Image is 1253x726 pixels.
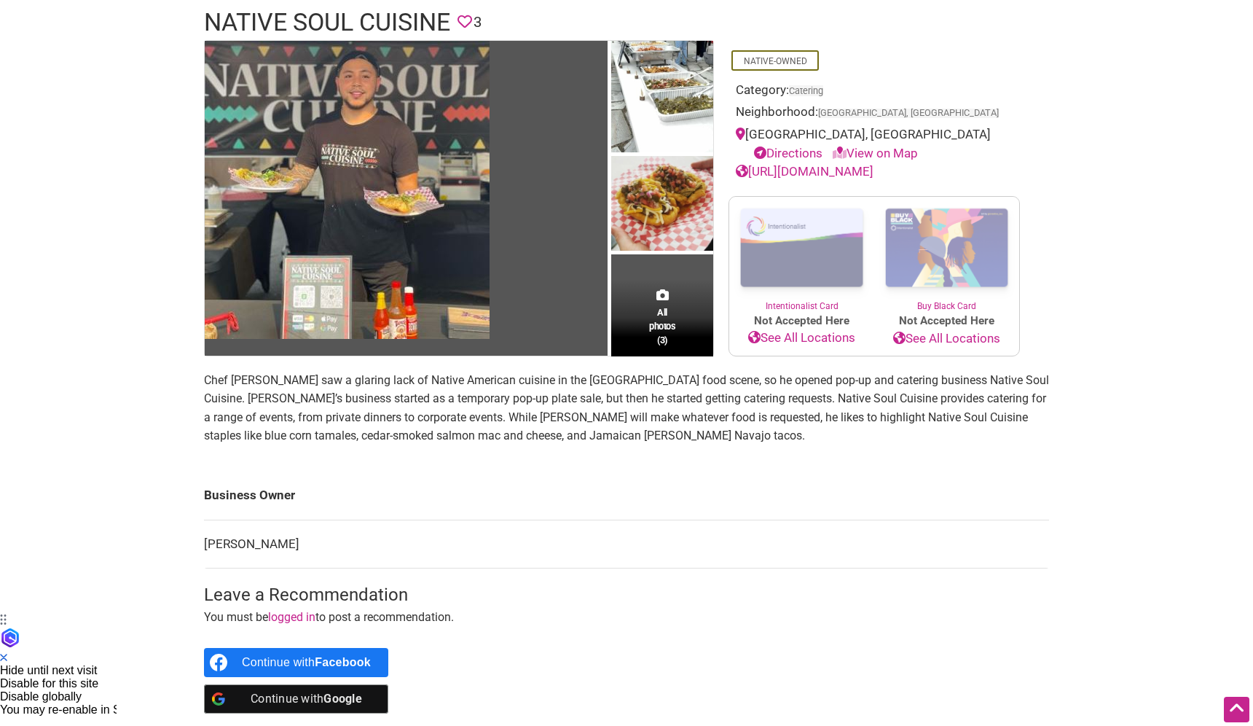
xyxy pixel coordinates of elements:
a: See All Locations [874,329,1019,348]
span: 3 [474,11,482,34]
div: Continue with [242,648,371,677]
h1: Native Soul Cuisine [204,5,450,40]
b: Google [323,692,362,706]
div: Neighborhood: [736,103,1013,125]
img: Native Soul Cuisine [205,41,490,339]
a: [URL][DOMAIN_NAME] [736,164,873,179]
a: Native-Owned [744,56,807,66]
a: Buy Black Card [874,197,1019,313]
b: Facebook [315,656,371,668]
img: Native Soul Cuisine [611,41,713,157]
img: Native Soul Cuisine [611,156,713,254]
a: See All Locations [729,329,874,348]
a: Directions [754,146,822,160]
a: Continue with <b>Google</b> [204,684,388,714]
div: Scroll Back to Top [1224,697,1249,722]
span: Not Accepted Here [729,313,874,329]
a: View on Map [833,146,918,160]
p: Chef [PERSON_NAME] saw a glaring lack of Native American cuisine in the [GEOGRAPHIC_DATA] food sc... [204,371,1049,445]
td: Business Owner [204,472,1049,520]
div: Category: [736,81,1013,104]
span: [GEOGRAPHIC_DATA], [GEOGRAPHIC_DATA] [818,109,999,118]
a: Continue with <b>Facebook</b> [204,648,388,677]
img: Buy Black Card [874,197,1019,300]
img: Intentionalist Card [729,197,874,300]
span: Not Accepted Here [874,313,1019,329]
a: logged in [268,610,315,624]
a: Intentionalist Card [729,197,874,313]
h3: Leave a Recommendation [204,583,1049,608]
div: [GEOGRAPHIC_DATA], [GEOGRAPHIC_DATA] [736,125,1013,163]
span: All photos (3) [649,305,675,347]
td: [PERSON_NAME] [204,520,1049,569]
div: Continue with [242,684,371,714]
p: You must be to post a recommendation. [204,608,1049,627]
a: Catering [789,85,823,96]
